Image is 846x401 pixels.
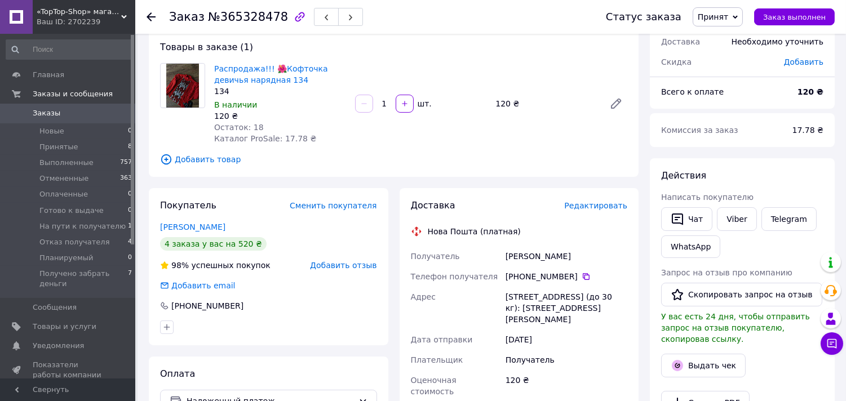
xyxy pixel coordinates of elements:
[160,237,267,251] div: 4 заказа у вас на 520 ₴
[6,39,133,60] input: Поиск
[160,153,627,166] span: Добавить товар
[39,269,128,289] span: Получено забрать деньги
[503,329,630,350] div: [DATE]
[717,207,756,231] a: Viber
[661,87,724,96] span: Всего к оплате
[33,302,77,313] span: Сообщения
[120,173,132,184] span: 363
[37,7,121,17] span: «TopTop-Shop» магазин детской одежды
[214,134,316,143] span: Каталог ProSale: 17.78 ₴
[725,29,830,54] div: Необходимо уточнить
[661,312,810,344] span: У вас есть 24 дня, чтобы отправить запрос на отзыв покупателю, скопировав ссылку.
[128,189,132,199] span: 0
[792,126,823,135] span: 17.78 ₴
[214,123,264,132] span: Остаток: 18
[821,332,843,355] button: Чат с покупателем
[661,235,720,258] a: WhatsApp
[761,207,817,231] a: Telegram
[698,12,728,21] span: Принят
[503,350,630,370] div: Получатель
[160,368,195,379] span: Оплата
[39,237,109,247] span: Отказ получателя
[39,173,88,184] span: Отмененные
[425,226,524,237] div: Нова Пошта (платная)
[754,8,835,25] button: Заказ выполнен
[159,280,237,291] div: Добавить email
[661,354,746,377] button: Выдать чек
[147,11,156,23] div: Вернуться назад
[39,221,126,231] span: На пути к получателю
[39,189,88,199] span: Оплаченные
[214,86,346,97] div: 134
[160,222,225,231] a: [PERSON_NAME]
[661,283,822,306] button: Скопировать запрос на отзыв
[170,280,237,291] div: Добавить email
[411,335,473,344] span: Дата отправки
[411,200,455,211] span: Доставка
[661,193,754,202] span: Написать покупателю
[503,246,630,266] div: [PERSON_NAME]
[208,10,288,24] span: №365328478
[605,92,627,115] a: Редактировать
[33,108,60,118] span: Заказы
[33,89,113,99] span: Заказы и сообщения
[661,207,712,231] button: Чат
[784,57,823,66] span: Добавить
[128,126,132,136] span: 0
[120,158,132,168] span: 757
[128,142,132,152] span: 8
[33,341,84,351] span: Уведомления
[128,253,132,263] span: 0
[170,300,245,311] div: [PHONE_NUMBER]
[606,11,681,23] div: Статус заказа
[128,269,132,289] span: 7
[39,126,64,136] span: Новые
[661,57,692,66] span: Скидка
[214,100,257,109] span: В наличии
[661,37,700,46] span: Доставка
[503,287,630,329] div: [STREET_ADDRESS] (до 30 кг): [STREET_ADDRESS][PERSON_NAME]
[160,200,216,211] span: Покупатель
[39,253,93,263] span: Планируемый
[411,292,436,301] span: Адрес
[37,17,135,27] div: Ваш ID: 2702239
[33,360,104,380] span: Показатели работы компании
[411,252,460,261] span: Получатель
[160,42,253,52] span: Товары в заказе (1)
[411,355,463,364] span: Плательщик
[214,110,346,122] div: 120 ₴
[763,13,826,21] span: Заказ выполнен
[169,10,205,24] span: Заказ
[506,271,627,282] div: [PHONE_NUMBER]
[411,272,498,281] span: Телефон получателя
[39,206,104,216] span: Готово к выдаче
[214,64,328,84] a: Распродажа!!! 🌺Кофточка девичья нарядная 134
[661,170,706,181] span: Действия
[128,237,132,247] span: 4
[171,261,189,270] span: 98%
[33,322,96,332] span: Товары и услуги
[661,268,792,277] span: Запрос на отзыв про компанию
[33,70,64,80] span: Главная
[39,142,78,152] span: Принятые
[411,376,457,396] span: Оценочная стоимость
[39,158,94,168] span: Выполненные
[160,260,271,271] div: успешных покупок
[661,126,738,135] span: Комиссия за заказ
[798,87,823,96] b: 120 ₴
[564,201,627,210] span: Редактировать
[166,64,200,108] img: Распродажа!!! 🌺Кофточка девичья нарядная 134
[310,261,377,270] span: Добавить отзыв
[128,206,132,216] span: 0
[415,98,433,109] div: шт.
[491,96,600,112] div: 120 ₴
[290,201,377,210] span: Сменить покупателя
[128,221,132,231] span: 1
